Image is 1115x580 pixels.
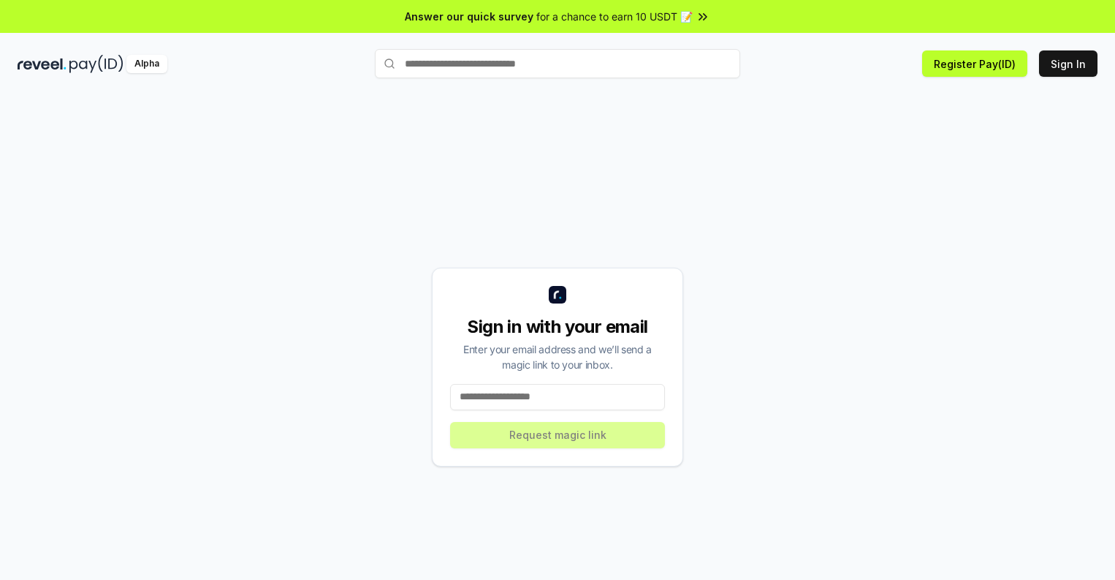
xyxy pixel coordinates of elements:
button: Sign In [1039,50,1097,77]
div: Sign in with your email [450,315,665,339]
button: Register Pay(ID) [922,50,1027,77]
div: Enter your email address and we’ll send a magic link to your inbox. [450,342,665,372]
img: reveel_dark [18,55,66,73]
img: logo_small [549,286,566,304]
div: Alpha [126,55,167,73]
span: for a chance to earn 10 USDT 📝 [536,9,693,24]
img: pay_id [69,55,123,73]
span: Answer our quick survey [405,9,533,24]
